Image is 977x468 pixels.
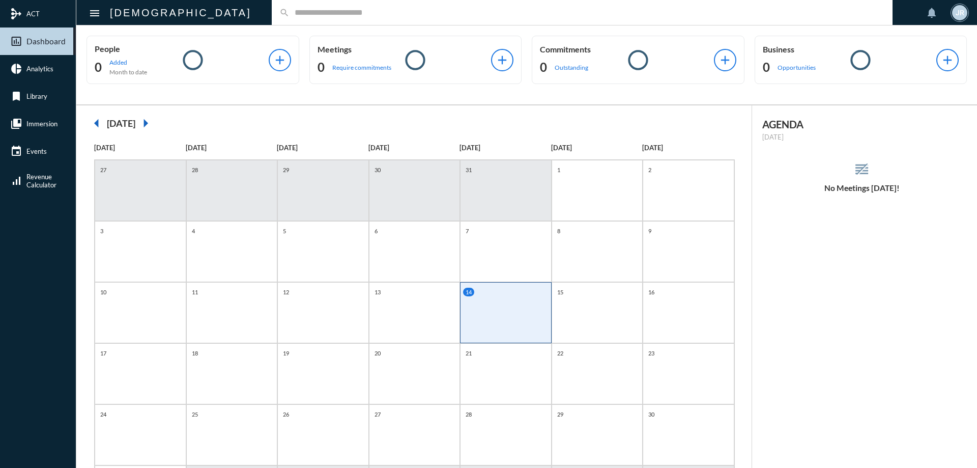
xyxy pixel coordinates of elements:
[463,288,474,296] p: 14
[555,166,563,174] p: 1
[952,5,967,20] div: JR
[555,288,566,296] p: 15
[372,227,380,235] p: 6
[555,410,566,419] p: 29
[463,166,474,174] p: 31
[10,35,22,47] mat-icon: insert_chart_outlined
[26,120,58,128] span: Immersion
[372,349,383,357] p: 20
[372,410,383,419] p: 27
[94,144,186,152] p: [DATE]
[555,349,566,357] p: 22
[646,227,654,235] p: 9
[98,288,109,296] p: 10
[280,227,289,235] p: 5
[84,3,105,23] button: Toggle sidenav
[646,410,657,419] p: 30
[10,63,22,75] mat-icon: pie_chart
[26,173,56,189] span: Revenue Calculator
[98,410,109,419] p: 24
[26,147,47,155] span: Events
[10,175,22,187] mat-icon: signal_cellular_alt
[762,133,962,141] p: [DATE]
[10,118,22,130] mat-icon: collections_bookmark
[280,288,292,296] p: 12
[10,8,22,20] mat-icon: mediation
[98,166,109,174] p: 27
[551,144,643,152] p: [DATE]
[10,90,22,102] mat-icon: bookmark
[368,144,460,152] p: [DATE]
[642,144,734,152] p: [DATE]
[555,227,563,235] p: 8
[372,288,383,296] p: 13
[189,288,200,296] p: 11
[280,349,292,357] p: 19
[89,7,101,19] mat-icon: Side nav toggle icon
[463,227,471,235] p: 7
[280,410,292,419] p: 26
[463,349,474,357] p: 21
[189,410,200,419] p: 25
[189,166,200,174] p: 28
[98,349,109,357] p: 17
[646,349,657,357] p: 23
[10,145,22,157] mat-icon: event
[107,118,135,129] h2: [DATE]
[26,37,66,46] span: Dashboard
[135,113,156,133] mat-icon: arrow_right
[463,410,474,419] p: 28
[26,10,40,18] span: ACT
[189,349,200,357] p: 18
[26,65,53,73] span: Analytics
[26,92,47,100] span: Library
[853,161,870,178] mat-icon: reorder
[646,166,654,174] p: 2
[189,227,197,235] p: 4
[762,118,962,130] h2: AGENDA
[646,288,657,296] p: 16
[752,183,972,192] h5: No Meetings [DATE]!
[87,113,107,133] mat-icon: arrow_left
[280,166,292,174] p: 29
[459,144,551,152] p: [DATE]
[926,7,938,19] mat-icon: notifications
[110,5,251,21] h2: [DEMOGRAPHIC_DATA]
[98,227,106,235] p: 3
[186,144,277,152] p: [DATE]
[277,144,368,152] p: [DATE]
[279,8,290,18] mat-icon: search
[372,166,383,174] p: 30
